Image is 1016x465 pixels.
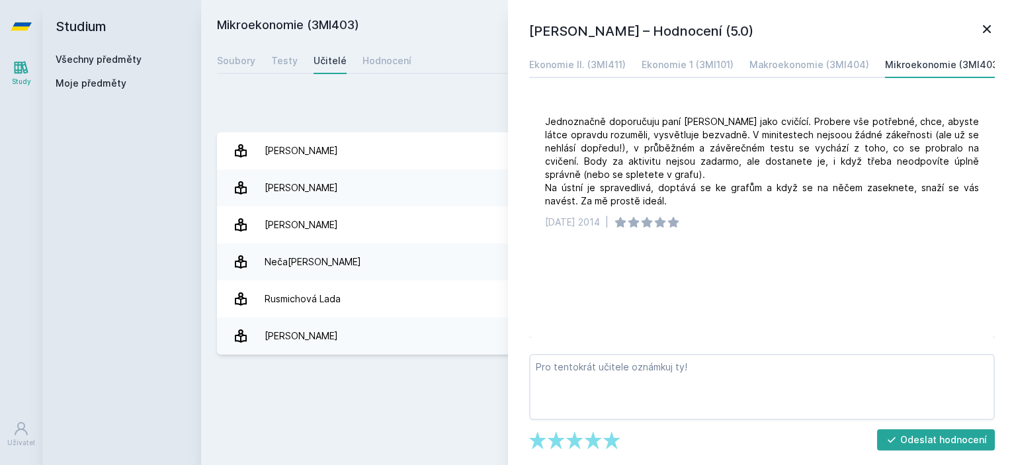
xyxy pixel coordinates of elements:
div: Testy [271,54,298,67]
h2: Mikroekonomie (3MI403) [217,16,852,37]
div: [DATE] 2014 [545,216,600,229]
div: Učitelé [314,54,347,67]
a: Study [3,53,40,93]
div: Hodnocení [362,54,411,67]
a: [PERSON_NAME] 7 hodnocení 3.9 [217,169,1000,206]
a: Všechny předměty [56,54,142,65]
a: Rusmichová Lada 1 hodnocení 5.0 [217,280,1000,317]
div: Rusmichová Lada [265,286,341,312]
a: Soubory [217,48,255,74]
div: [PERSON_NAME] [265,175,338,201]
a: [PERSON_NAME] 1 hodnocení 5.0 [217,132,1000,169]
a: Neča[PERSON_NAME] 1 hodnocení 5.0 [217,243,1000,280]
a: Testy [271,48,298,74]
div: [PERSON_NAME] [265,138,338,164]
a: Učitelé [314,48,347,74]
div: [PERSON_NAME] [265,323,338,349]
div: Uživatel [7,438,35,448]
div: | [605,216,609,229]
div: Soubory [217,54,255,67]
div: Study [12,77,31,87]
a: Uživatel [3,414,40,454]
div: Jednoznačně doporučuju paní [PERSON_NAME] jako cvičící. Probere vše potřebné, chce, abyste látce ... [545,115,979,208]
a: Hodnocení [362,48,411,74]
div: Neča[PERSON_NAME] [265,249,361,275]
a: [PERSON_NAME] 3 hodnocení 4.0 [217,317,1000,355]
a: [PERSON_NAME] 1 hodnocení 1.0 [217,206,1000,243]
span: Moje předměty [56,77,126,90]
div: [PERSON_NAME] [265,212,338,238]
